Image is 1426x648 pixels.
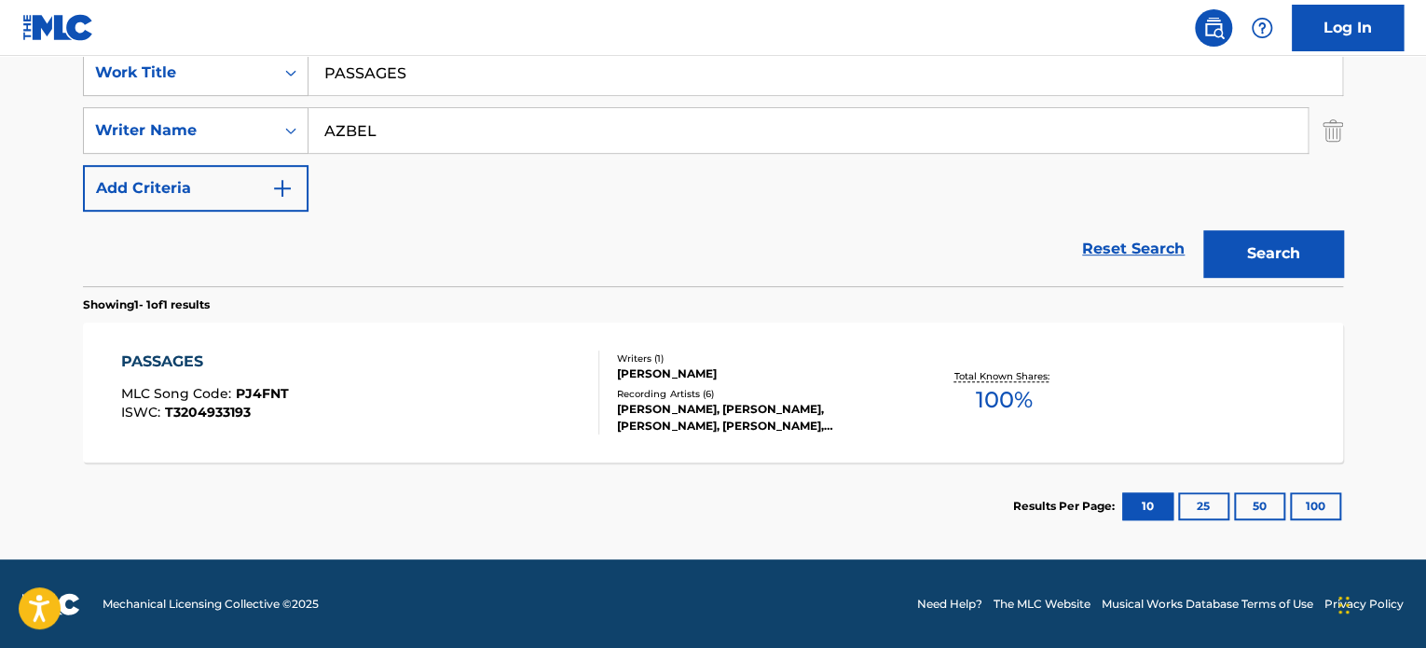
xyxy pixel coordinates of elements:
div: PASSAGES [121,351,289,373]
div: Writer Name [95,119,263,142]
a: PASSAGESMLC Song Code:PJ4FNTISWC:T3204933193Writers (1)[PERSON_NAME]Recording Artists (6)[PERSON_... [83,323,1343,462]
div: Drag [1338,577,1350,633]
img: search [1202,17,1225,39]
img: MLC Logo [22,14,94,41]
a: Privacy Policy [1324,596,1404,613]
button: 25 [1178,492,1229,520]
p: Total Known Shares: [953,369,1053,383]
iframe: Chat Widget [1333,558,1426,648]
img: logo [22,593,80,615]
button: Search [1203,230,1343,277]
img: 9d2ae6d4665cec9f34b9.svg [271,177,294,200]
div: [PERSON_NAME], [PERSON_NAME], [PERSON_NAME], [PERSON_NAME], [PERSON_NAME] [617,401,898,434]
a: The MLC Website [994,596,1090,613]
form: Search Form [83,49,1343,286]
img: help [1251,17,1273,39]
p: Showing 1 - 1 of 1 results [83,296,210,313]
button: Add Criteria [83,165,309,212]
span: PJ4FNT [236,385,289,402]
span: T3204933193 [165,404,251,421]
span: ISWC : [121,404,165,421]
img: Delete Criterion [1323,107,1343,154]
button: 50 [1234,492,1285,520]
button: 100 [1290,492,1341,520]
span: Mechanical Licensing Collective © 2025 [103,596,319,613]
a: Log In [1292,5,1404,51]
a: Need Help? [917,596,982,613]
div: Work Title [95,62,263,84]
button: 10 [1122,492,1173,520]
div: Writers ( 1 ) [617,352,898,365]
div: Recording Artists ( 6 ) [617,387,898,401]
a: Public Search [1195,9,1232,47]
a: Musical Works Database Terms of Use [1102,596,1313,613]
span: 100 % [975,383,1032,417]
p: Results Per Page: [1013,498,1119,515]
a: Reset Search [1073,228,1194,269]
span: MLC Song Code : [121,385,236,402]
div: Help [1243,9,1281,47]
div: [PERSON_NAME] [617,365,898,382]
